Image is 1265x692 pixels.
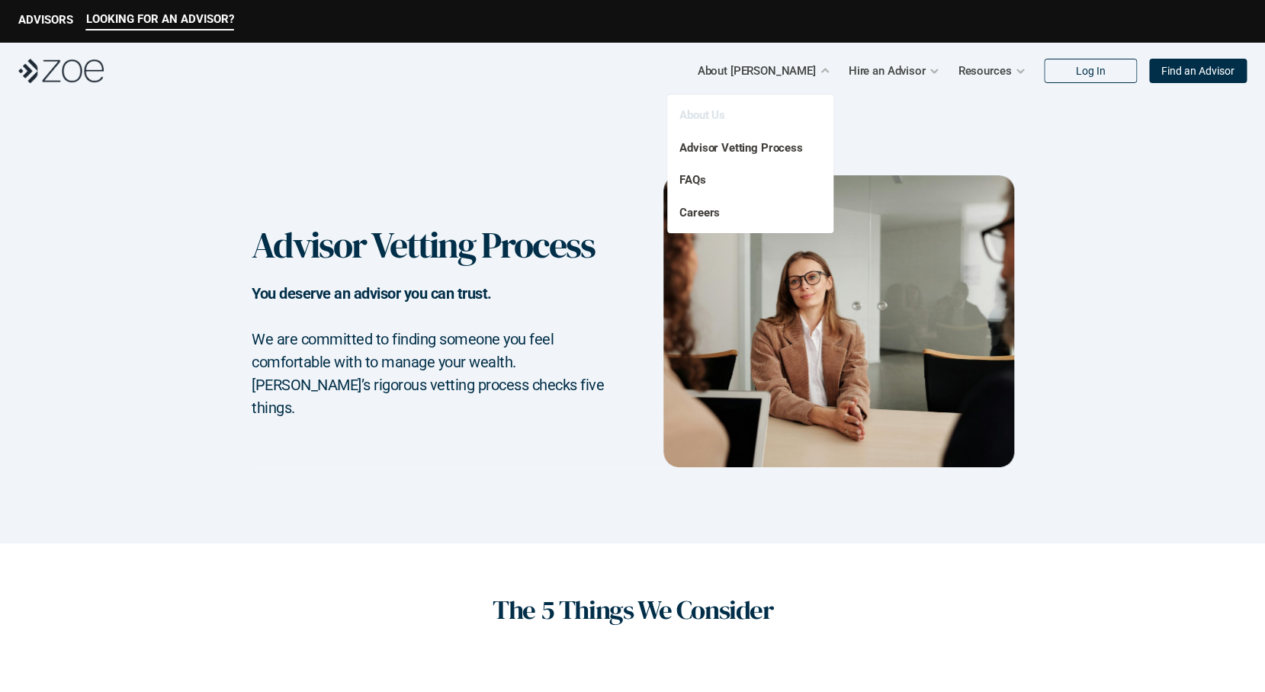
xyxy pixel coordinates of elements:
[86,12,234,26] p: LOOKING FOR AN ADVISOR?
[252,328,604,419] h2: We are committed to finding someone you feel comfortable with to manage your wealth. [PERSON_NAME...
[1161,65,1234,78] p: Find an Advisor
[679,206,720,219] a: Careers
[679,141,803,155] a: Advisor Vetting Process
[697,59,815,82] p: About [PERSON_NAME]
[252,282,604,328] h2: You deserve an advisor you can trust.
[1044,59,1137,83] a: Log In
[1076,65,1106,78] p: Log In
[849,59,926,82] p: Hire an Advisor
[1149,59,1247,83] a: Find an Advisor
[958,59,1011,82] p: Resources
[679,108,725,122] a: About Us
[493,595,772,625] h1: The 5 Things We Consider
[18,13,73,27] p: ADVISORS
[679,173,705,187] a: FAQs
[252,223,601,268] h1: Advisor Vetting Process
